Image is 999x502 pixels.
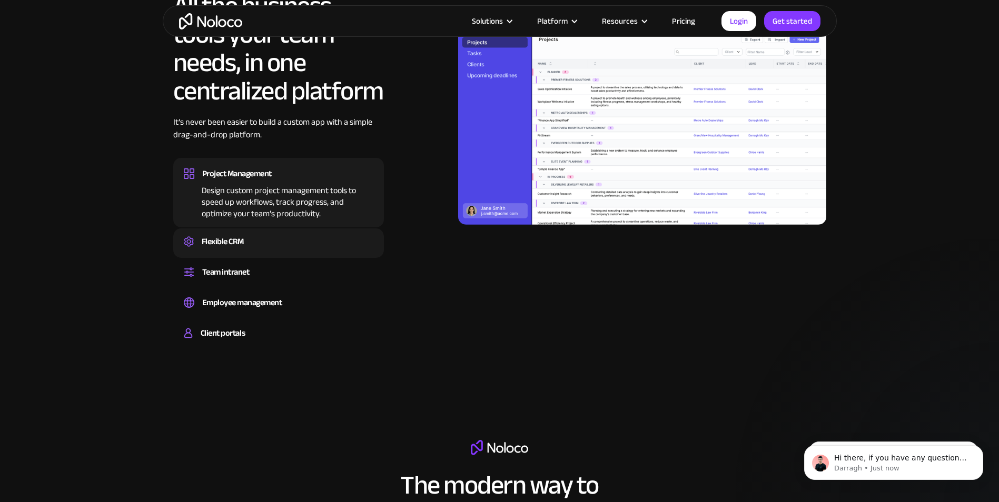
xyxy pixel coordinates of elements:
a: home [179,13,242,29]
div: Project Management [202,166,272,182]
span: xTiles [50,14,69,23]
div: Destination [26,434,191,445]
div: Create a custom CRM that you can adapt to your business’s needs, centralize your workflows, and m... [184,249,373,253]
iframe: Intercom notifications message [788,423,999,497]
div: Resources [602,14,638,28]
div: Set up a central space for your team to collaborate, share information, and stay up to date on co... [184,280,373,283]
span: Clip a bookmark [48,71,95,79]
span: Clip a block [48,105,82,113]
a: Pricing [659,14,708,28]
div: Resources [589,14,659,28]
span: Clip a selection (Select text first) [48,88,141,96]
a: Login [721,11,756,31]
div: Solutions [472,14,503,28]
button: Clip a block [31,101,192,117]
div: Solutions [459,14,524,28]
div: Easily manage employee information, track performance, and handle HR tasks from a single platform. [184,310,373,314]
div: Design custom project management tools to speed up workflows, track progress, and optimize your t... [184,182,373,219]
div: Build a secure, fully-branded, and personalized client portal that lets your customers self-serve. [184,341,373,344]
div: Team intranet [202,264,250,280]
div: Employee management [202,295,282,310]
button: Clip a selection (Select text first) [31,84,192,101]
span: Clear all and close [127,148,184,161]
input: Untitled [27,46,196,67]
button: Clip a bookmark [31,67,192,84]
a: Get started [764,11,820,31]
div: Flexible CRM [202,234,244,249]
div: Client portals [201,325,245,341]
span: Inbox Panel [43,447,78,460]
span: Clip a screenshot [48,122,96,130]
button: Clip a screenshot [31,117,192,134]
div: It’s never been easier to build a custom app with a simple drag-and-drop platform. [173,116,384,157]
div: Platform [524,14,589,28]
div: Platform [537,14,568,28]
